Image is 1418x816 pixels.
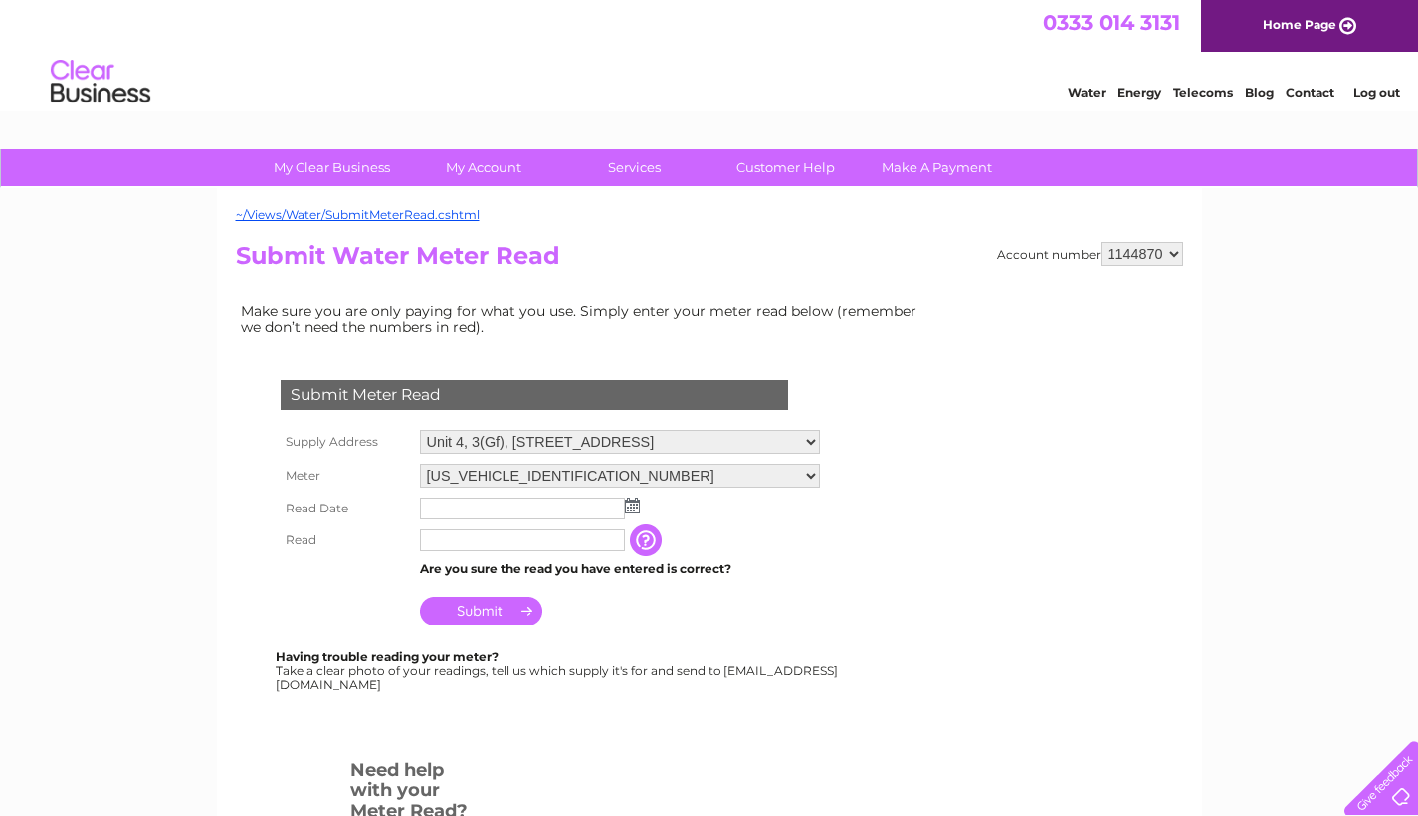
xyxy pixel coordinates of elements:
[276,425,415,459] th: Supply Address
[552,149,716,186] a: Services
[276,493,415,524] th: Read Date
[625,498,640,513] img: ...
[250,149,414,186] a: My Clear Business
[415,556,825,582] td: Are you sure the read you have entered is correct?
[1117,85,1161,100] a: Energy
[236,207,480,222] a: ~/Views/Water/SubmitMeterRead.cshtml
[1353,85,1400,100] a: Log out
[276,650,841,691] div: Take a clear photo of your readings, tell us which supply it's for and send to [EMAIL_ADDRESS][DO...
[704,149,868,186] a: Customer Help
[1043,10,1180,35] a: 0333 014 3131
[997,242,1183,266] div: Account number
[1173,85,1233,100] a: Telecoms
[401,149,565,186] a: My Account
[236,299,932,340] td: Make sure you are only paying for what you use. Simply enter your meter read below (remember we d...
[236,242,1183,280] h2: Submit Water Meter Read
[281,380,788,410] div: Submit Meter Read
[1068,85,1106,100] a: Water
[630,524,666,556] input: Information
[276,459,415,493] th: Meter
[420,597,542,625] input: Submit
[1245,85,1274,100] a: Blog
[855,149,1019,186] a: Make A Payment
[50,52,151,112] img: logo.png
[1286,85,1334,100] a: Contact
[276,524,415,556] th: Read
[240,11,1180,97] div: Clear Business is a trading name of Verastar Limited (registered in [GEOGRAPHIC_DATA] No. 3667643...
[276,649,499,664] b: Having trouble reading your meter?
